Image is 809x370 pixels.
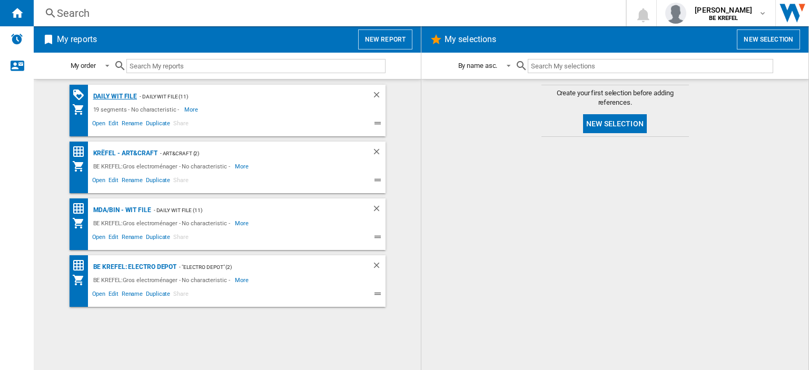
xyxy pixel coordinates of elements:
span: Edit [107,175,120,188]
div: 19 segments - No characteristic - [91,103,185,116]
button: New selection [583,114,647,133]
div: Delete [372,204,386,217]
div: - "Electro depot" (2) [176,261,350,274]
div: - Art&Craft (2) [157,147,351,160]
div: MDA/BIN - WIT file [91,204,151,217]
div: My Assortment [72,274,91,286]
span: Open [91,289,107,302]
div: My Assortment [72,160,91,173]
span: Open [91,232,107,245]
div: BE KREFEL:Gros electroménager - No characteristic - [91,160,235,173]
span: Rename [120,175,144,188]
span: [PERSON_NAME] [695,5,752,15]
span: Share [172,289,190,302]
span: Rename [120,232,144,245]
span: Share [172,118,190,131]
span: Open [91,118,107,131]
span: Duplicate [144,232,172,245]
span: Edit [107,118,120,131]
span: Share [172,232,190,245]
div: Krëfel - Art&Craft [91,147,157,160]
div: Price Matrix [72,259,91,272]
span: Duplicate [144,175,172,188]
div: - Daily WIT file (11) [137,90,350,103]
div: Price Matrix [72,202,91,215]
input: Search My reports [126,59,386,73]
div: My Assortment [72,217,91,229]
span: More [235,160,250,173]
span: Create your first selection before adding references. [541,88,689,107]
span: More [235,217,250,229]
span: Open [91,175,107,188]
div: Delete [372,147,386,160]
div: My order [71,62,96,69]
div: Price Matrix [72,145,91,158]
button: New selection [737,29,800,49]
b: BE KREFEL [709,15,738,22]
span: Rename [120,118,144,131]
button: New report [358,29,412,49]
div: PROMOTIONS Matrix [72,88,91,102]
h2: My selections [442,29,498,49]
div: By name asc. [458,62,498,69]
img: profile.jpg [665,3,686,24]
span: More [184,103,200,116]
div: BE KREFEL:Gros electroménager - No characteristic - [91,217,235,229]
div: - Daily WIT file (11) [151,204,351,217]
div: BE KREFEL: Electro depot [91,261,177,274]
div: My Assortment [72,103,91,116]
div: BE KREFEL:Gros electroménager - No characteristic - [91,274,235,286]
span: More [235,274,250,286]
span: Duplicate [144,289,172,302]
div: Search [57,6,598,21]
h2: My reports [55,29,99,49]
span: Share [172,175,190,188]
div: Delete [372,90,386,103]
div: Daily WIT file [91,90,137,103]
div: Delete [372,261,386,274]
span: Duplicate [144,118,172,131]
img: alerts-logo.svg [11,33,23,45]
span: Edit [107,289,120,302]
span: Edit [107,232,120,245]
span: Rename [120,289,144,302]
input: Search My selections [528,59,773,73]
